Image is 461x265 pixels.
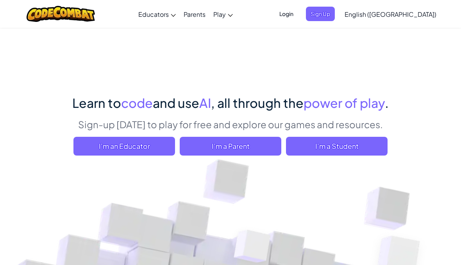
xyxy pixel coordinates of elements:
[180,137,281,156] a: I'm a Parent
[341,4,440,25] a: English ([GEOGRAPHIC_DATA])
[121,95,153,111] span: code
[72,95,121,111] span: Learn to
[211,95,304,111] span: , all through the
[73,137,175,156] a: I'm an Educator
[199,95,211,111] span: AI
[180,4,209,25] a: Parents
[138,10,169,18] span: Educators
[27,6,95,22] img: CodeCombat logo
[345,10,436,18] span: English ([GEOGRAPHIC_DATA])
[213,10,226,18] span: Play
[385,95,389,111] span: .
[304,95,385,111] span: power of play
[72,118,389,131] p: Sign-up [DATE] to play for free and explore our games and resources.
[209,4,237,25] a: Play
[306,7,335,21] button: Sign Up
[134,4,180,25] a: Educators
[286,137,388,156] button: I'm a Student
[153,95,199,111] span: and use
[275,7,298,21] button: Login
